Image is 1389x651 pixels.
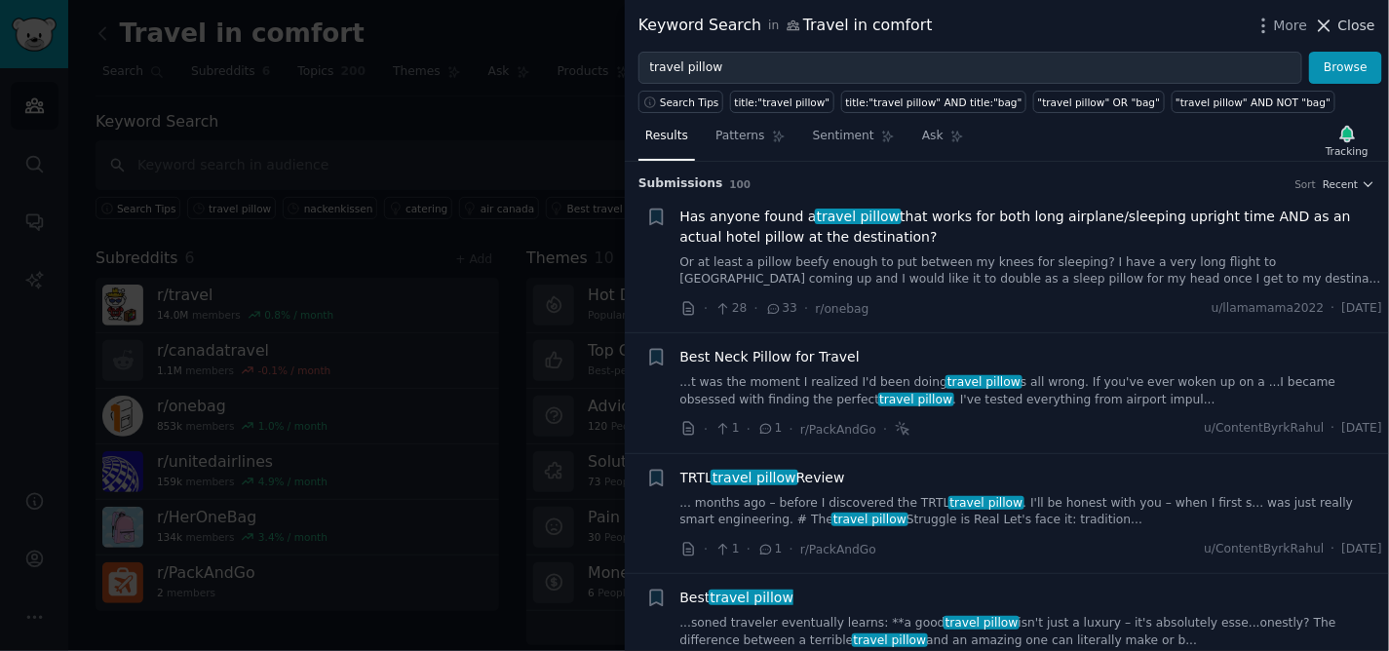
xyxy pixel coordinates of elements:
[1331,541,1335,558] span: ·
[852,633,928,647] span: travel pillow
[680,374,1383,408] a: ...t was the moment I realized I'd been doingtravel pillows all wrong. If you've ever woken up on...
[711,470,797,485] span: travel pillow
[704,298,708,319] span: ·
[1309,52,1382,85] button: Browse
[754,298,758,319] span: ·
[1319,120,1375,161] button: Tracking
[790,539,793,559] span: ·
[815,209,902,224] span: travel pillow
[948,496,1024,510] span: travel pillow
[638,14,933,38] div: Keyword Search Travel in comfort
[1205,541,1325,558] span: u/ContentByrkRahul
[709,121,791,161] a: Patterns
[730,178,752,190] span: 100
[680,254,1383,288] a: Or at least a pillow beefy enough to put between my knees for sleeping? I have a very long flight...
[747,539,751,559] span: ·
[1254,16,1308,36] button: More
[813,128,874,145] span: Sentiment
[1326,144,1369,158] div: Tracking
[804,298,808,319] span: ·
[790,419,793,440] span: ·
[1338,16,1375,36] span: Close
[816,302,869,316] span: r/onebag
[747,419,751,440] span: ·
[709,590,795,605] span: travel pillow
[846,96,1022,109] div: title:"travel pillow" AND title:"bag"
[680,495,1383,529] a: ... months ago – before I discovered the TRTLtravel pillow. I'll be honest with you – when I firs...
[645,128,688,145] span: Results
[1212,300,1325,318] span: u/llamamama2022
[1172,91,1335,113] a: "travel pillow" AND NOT "bag"
[1038,96,1161,109] div: "travel pillow" OR "bag"
[680,468,845,488] a: TRTLtravel pillowReview
[730,91,834,113] a: title:"travel pillow"
[1342,300,1382,318] span: [DATE]
[1323,177,1358,191] span: Recent
[800,423,876,437] span: r/PackAndGo
[1295,177,1317,191] div: Sort
[704,419,708,440] span: ·
[945,375,1022,389] span: travel pillow
[714,541,739,558] span: 1
[1176,96,1331,109] div: "travel pillow" AND NOT "bag"
[680,207,1383,248] span: Has anyone found a that works for both long airplane/sleeping upright time AND as an actual hotel...
[680,588,794,608] a: Besttravel pillow
[757,420,782,438] span: 1
[768,18,779,35] span: in
[944,616,1020,630] span: travel pillow
[638,52,1302,85] input: Try a keyword related to your business
[704,539,708,559] span: ·
[883,419,887,440] span: ·
[1342,541,1382,558] span: [DATE]
[1033,91,1165,113] a: "travel pillow" OR "bag"
[680,468,845,488] span: TRTL Review
[660,96,719,109] span: Search Tips
[831,513,907,526] span: travel pillow
[715,128,764,145] span: Patterns
[714,300,747,318] span: 28
[680,347,860,367] a: Best Neck Pillow for Travel
[680,588,794,608] span: Best
[735,96,830,109] div: title:"travel pillow"
[1342,420,1382,438] span: [DATE]
[1331,420,1335,438] span: ·
[915,121,971,161] a: Ask
[638,91,723,113] button: Search Tips
[922,128,944,145] span: Ask
[806,121,902,161] a: Sentiment
[765,300,797,318] span: 33
[1314,16,1375,36] button: Close
[800,543,876,556] span: r/PackAndGo
[1274,16,1308,36] span: More
[757,541,782,558] span: 1
[1331,300,1335,318] span: ·
[680,207,1383,248] a: Has anyone found atravel pillowthat works for both long airplane/sleeping upright time AND as an ...
[638,121,695,161] a: Results
[878,393,954,406] span: travel pillow
[841,91,1026,113] a: title:"travel pillow" AND title:"bag"
[714,420,739,438] span: 1
[1323,177,1375,191] button: Recent
[638,175,723,193] span: Submission s
[1205,420,1325,438] span: u/ContentByrkRahul
[680,615,1383,649] a: ...soned traveler eventually learns: **a goodtravel pillowisn't just a luxury – it's absolutely e...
